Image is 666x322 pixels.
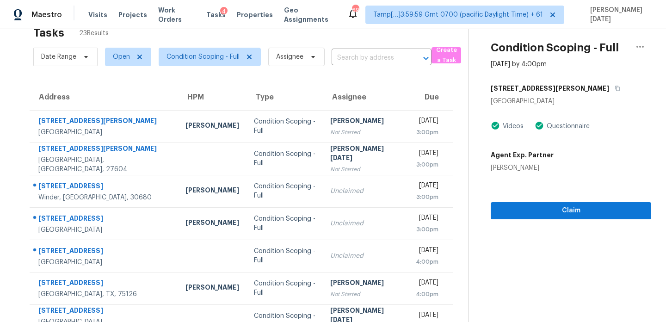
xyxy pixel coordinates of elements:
[415,128,438,137] div: 3:00pm
[220,7,228,16] div: 4
[330,128,400,137] div: Not Started
[415,290,438,299] div: 4:00pm
[332,51,406,65] input: Search by address
[38,181,171,193] div: [STREET_ADDRESS]
[38,144,171,155] div: [STREET_ADDRESS][PERSON_NAME]
[254,182,315,200] div: Condition Scoping - Full
[79,29,109,38] span: 23 Results
[284,6,337,24] span: Geo Assignments
[415,149,438,160] div: [DATE]
[185,121,239,132] div: [PERSON_NAME]
[609,80,622,97] button: Copy Address
[415,225,438,234] div: 3:00pm
[247,84,323,110] th: Type
[491,84,609,93] h5: [STREET_ADDRESS][PERSON_NAME]
[254,279,315,297] div: Condition Scoping - Full
[38,290,171,299] div: [GEOGRAPHIC_DATA], TX, 75126
[118,10,147,19] span: Projects
[185,218,239,229] div: [PERSON_NAME]
[113,52,130,62] span: Open
[330,186,400,196] div: Unclaimed
[330,165,400,174] div: Not Started
[352,6,358,15] div: 697
[254,247,315,265] div: Condition Scoping - Full
[31,10,62,19] span: Maestro
[415,192,438,202] div: 3:00pm
[254,149,315,168] div: Condition Scoping - Full
[41,52,76,62] span: Date Range
[330,290,400,299] div: Not Started
[323,84,407,110] th: Assignee
[38,246,171,258] div: [STREET_ADDRESS]
[491,202,651,219] button: Claim
[491,43,619,52] h2: Condition Scoping - Full
[33,28,64,37] h2: Tasks
[330,219,400,228] div: Unclaimed
[491,163,554,173] div: [PERSON_NAME]
[432,47,461,63] button: Create a Task
[166,52,240,62] span: Condition Scoping - Full
[491,60,547,69] div: [DATE] by 4:00pm
[498,205,644,217] span: Claim
[330,144,400,165] div: [PERSON_NAME][DATE]
[30,84,178,110] th: Address
[415,213,438,225] div: [DATE]
[415,257,438,266] div: 4:00pm
[419,52,432,65] button: Open
[330,116,400,128] div: [PERSON_NAME]
[491,150,554,160] h5: Agent Exp. Partner
[330,251,400,260] div: Unclaimed
[415,160,438,169] div: 3:00pm
[38,278,171,290] div: [STREET_ADDRESS]
[237,10,273,19] span: Properties
[38,306,171,317] div: [STREET_ADDRESS]
[88,10,107,19] span: Visits
[415,246,438,257] div: [DATE]
[415,116,438,128] div: [DATE]
[407,84,453,110] th: Due
[38,116,171,128] div: [STREET_ADDRESS][PERSON_NAME]
[491,97,651,106] div: [GEOGRAPHIC_DATA]
[206,12,226,18] span: Tasks
[415,181,438,192] div: [DATE]
[38,155,171,174] div: [GEOGRAPHIC_DATA], [GEOGRAPHIC_DATA], 27604
[500,122,524,131] div: Videos
[185,186,239,197] div: [PERSON_NAME]
[38,214,171,225] div: [STREET_ADDRESS]
[178,84,247,110] th: HPM
[330,278,400,290] div: [PERSON_NAME]
[185,283,239,294] div: [PERSON_NAME]
[38,128,171,137] div: [GEOGRAPHIC_DATA]
[38,193,171,202] div: Winder, [GEOGRAPHIC_DATA], 30680
[254,117,315,136] div: Condition Scoping - Full
[415,278,438,290] div: [DATE]
[436,45,456,66] span: Create a Task
[38,258,171,267] div: [GEOGRAPHIC_DATA]
[38,225,171,235] div: [GEOGRAPHIC_DATA]
[276,52,303,62] span: Assignee
[586,6,652,24] span: [PERSON_NAME][DATE]
[535,121,544,130] img: Artifact Present Icon
[415,310,438,322] div: [DATE]
[544,122,590,131] div: Questionnaire
[491,121,500,130] img: Artifact Present Icon
[373,10,543,19] span: Tamp[…]3:59:59 Gmt 0700 (pacific Daylight Time) + 61
[158,6,195,24] span: Work Orders
[254,214,315,233] div: Condition Scoping - Full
